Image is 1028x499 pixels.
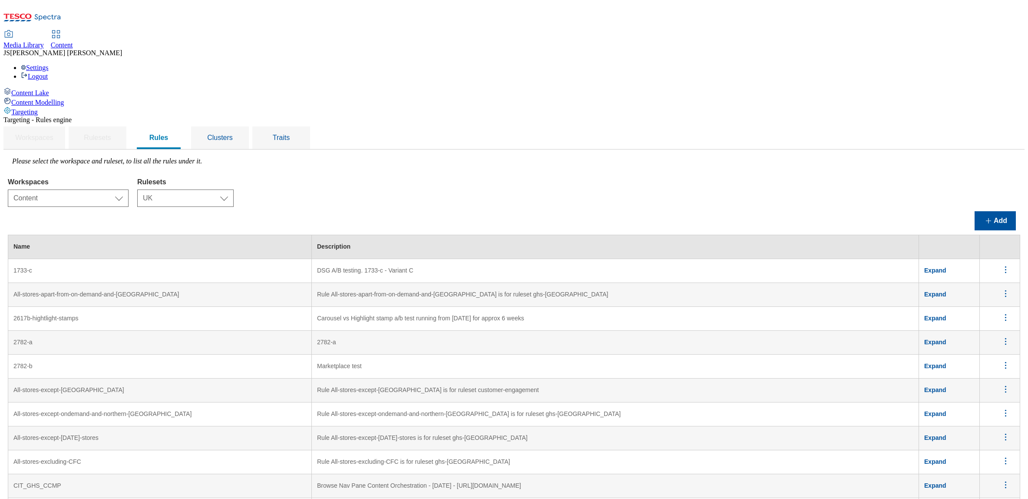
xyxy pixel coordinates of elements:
[207,134,233,141] span: Clusters
[1000,288,1011,299] svg: menus
[8,178,129,186] label: Workspaces
[975,211,1016,230] button: Add
[312,307,919,331] td: Carousel vs Highlight stamp a/b test running from [DATE] for approx 6 weeks
[21,73,48,80] a: Logout
[924,267,946,274] span: Expand
[924,458,946,465] span: Expand
[8,426,312,450] td: All-stores-except-[DATE]-stores
[924,434,946,441] span: Expand
[3,87,1025,97] a: Content Lake
[1000,479,1011,490] svg: menus
[1000,432,1011,442] svg: menus
[51,31,73,49] a: Content
[1000,384,1011,395] svg: menus
[924,339,946,346] span: Expand
[11,108,38,116] span: Targeting
[312,283,919,307] td: Rule All-stores-apart-from-on-demand-and-[GEOGRAPHIC_DATA] is for ruleset ghs-[GEOGRAPHIC_DATA]
[8,307,312,331] td: 2617b-hightlight-stamps
[8,259,312,283] td: 1733-c
[137,178,234,186] label: Rulesets
[1000,312,1011,323] svg: menus
[8,235,312,259] th: Name
[924,482,946,489] span: Expand
[8,379,312,403] td: All-stores-except-[GEOGRAPHIC_DATA]
[924,291,946,298] span: Expand
[12,157,202,165] label: Please select the workspace and ruleset, to list all the rules under it.
[3,49,10,57] span: JS
[924,315,946,322] span: Expand
[312,426,919,450] td: Rule All-stores-except-[DATE]-stores is for ruleset ghs-[GEOGRAPHIC_DATA]
[3,31,44,49] a: Media Library
[8,474,312,498] td: CIT_GHS_CCMP
[1000,456,1011,466] svg: menus
[8,331,312,355] td: 2782-a
[10,49,122,57] span: [PERSON_NAME] [PERSON_NAME]
[3,41,44,49] span: Media Library
[312,331,919,355] td: 2782-a
[3,116,1025,124] div: Targeting - Rules engine
[1000,264,1011,275] svg: menus
[11,99,64,106] span: Content Modelling
[149,134,169,141] span: Rules
[312,355,919,379] td: Marketplace test
[11,89,49,96] span: Content Lake
[8,450,312,474] td: All-stores-excluding-CFC
[312,259,919,283] td: DSG A/B testing. 1733-c - Variant C
[8,403,312,426] td: All-stores-except-ondemand-and-northern-[GEOGRAPHIC_DATA]
[3,97,1025,106] a: Content Modelling
[8,355,312,379] td: 2782-b
[312,403,919,426] td: Rule All-stores-except-ondemand-and-northern-[GEOGRAPHIC_DATA] is for ruleset ghs-[GEOGRAPHIC_DATA]
[312,379,919,403] td: Rule All-stores-except-[GEOGRAPHIC_DATA] is for ruleset customer-engagement
[1000,408,1011,419] svg: menus
[312,450,919,474] td: Rule All-stores-excluding-CFC is for ruleset ghs-[GEOGRAPHIC_DATA]
[51,41,73,49] span: Content
[924,386,946,393] span: Expand
[312,474,919,498] td: Browse Nav Pane Content Orchestration - [DATE] - [URL][DOMAIN_NAME]
[1000,336,1011,347] svg: menus
[924,410,946,417] span: Expand
[273,134,290,141] span: Traits
[21,64,49,71] a: Settings
[312,235,919,259] th: Description
[1000,360,1011,371] svg: menus
[3,106,1025,116] a: Targeting
[924,363,946,369] span: Expand
[8,283,312,307] td: All-stores-apart-from-on-demand-and-[GEOGRAPHIC_DATA]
